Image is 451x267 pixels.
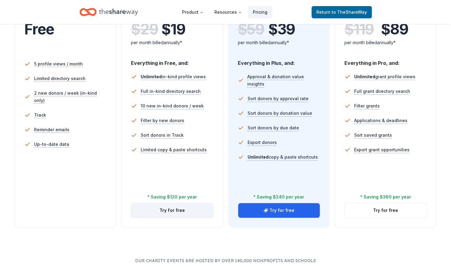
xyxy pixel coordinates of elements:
span: Full grant directory search [354,88,410,95]
button: Try for free [238,203,320,218]
span: Applications & deadlines [354,117,407,124]
nav: Main [177,5,272,19]
span: Filter by new donors [141,117,184,124]
span: to TheShareWay [332,9,367,15]
div: per month billed annually* [131,39,213,46]
span: in-kind profile views [141,74,206,79]
span: 5 profile views / month [34,60,83,68]
span: Approval & donation value insights [247,73,320,88]
div: Everything in Free, and: [131,54,213,67]
div: Everything in Plus, and: [238,54,320,67]
span: $ 19 [161,21,185,38]
span: $ 89 [381,21,408,38]
span: Up-to-date data [34,141,69,148]
div: * Saving $240 per year [253,193,304,201]
span: Sort donors by approval rate [248,95,308,102]
span: Free [24,20,54,38]
span: Sort donors by donation value [248,110,312,117]
span: Unlimited [354,74,375,79]
span: Return [316,9,367,16]
span: Full in-kind directory search [141,88,201,95]
span: Sort donors by due date [248,124,299,132]
button: Product [177,6,208,18]
div: * Saving $360 per year [360,193,411,201]
span: 2 new donors / week (in-kind only) [34,90,107,104]
span: Unlimited [248,154,269,160]
div: per month billed annually* [238,39,320,46]
span: Limited directory search [34,75,86,82]
span: Sort saved grants [354,132,392,139]
button: Try for free [345,203,426,218]
div: * Saving $120 per year [147,193,197,201]
span: grant profile views [354,74,415,79]
span: 10 new in-kind donors / week [141,102,204,110]
div: per month billed annually* [344,39,427,46]
span: Export grant opportunities [354,146,410,153]
button: Resources [210,6,247,18]
p: Our charity events are hosted by over 140,000 nonprofits and schools [15,257,436,264]
span: Limited copy & paste shortcuts [141,146,207,153]
button: Try for free [131,203,213,218]
span: Export donors [248,139,277,146]
div: Everything in Pro, and: [344,54,427,67]
span: Filter grants [354,102,380,110]
a: Returnto TheShareWay [312,6,372,18]
span: Unlimited [141,74,162,79]
span: $ 39 [268,21,295,38]
a: Pricing [248,6,272,18]
span: copy & paste shortcuts [248,154,318,160]
span: Sort donors in Track [141,132,184,139]
span: Reminder emails [34,126,69,133]
a: Home [79,5,138,19]
span: Track [34,111,46,119]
